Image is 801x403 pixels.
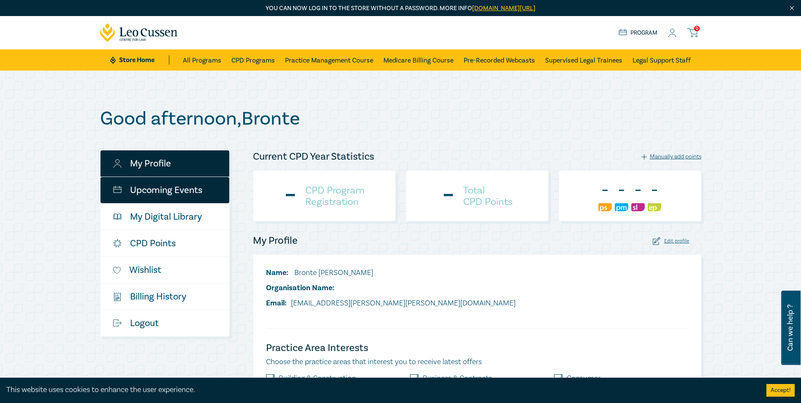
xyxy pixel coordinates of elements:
[788,5,796,12] img: Close
[442,185,455,207] div: -
[115,294,117,298] tspan: $
[694,26,700,31] span: 0
[266,268,288,278] span: Name:
[615,203,628,211] img: Practice Management & Business Skills
[253,234,298,248] h4: My Profile
[641,153,701,161] div: Manually add points
[231,49,275,71] a: CPD Programs
[100,257,229,283] a: Wishlist
[383,49,453,71] a: Medicare Billing Course
[284,185,297,207] div: -
[266,298,287,308] span: Email:
[266,267,516,278] li: Bronte [PERSON_NAME]
[266,357,688,368] p: Choose the practice areas that interest you to receive latest offers
[786,296,794,360] span: Can we help ?
[100,108,701,130] h1: Good afternoon , Bronte
[423,374,492,383] label: Business & Contracts
[100,230,229,256] a: CPD Points
[6,384,754,395] div: This website uses cookies to enhance the user experience.
[598,203,612,211] img: Professional Skills
[648,180,661,201] div: -
[631,203,645,211] img: Substantive Law
[766,384,795,397] button: Accept cookies
[648,203,661,211] img: Ethics & Professional Responsibility
[100,204,229,230] a: My Digital Library
[464,49,535,71] a: Pre-Recorded Webcasts
[633,49,691,71] a: Legal Support Staff
[266,283,334,293] span: Organisation Name:
[567,374,600,383] label: Consumer
[100,177,229,203] a: Upcoming Events
[545,49,622,71] a: Supervised Legal Trainees
[100,150,229,177] a: My Profile
[266,341,688,355] h4: Practice Area Interests
[619,28,658,38] a: Program
[631,180,645,201] div: -
[110,55,169,65] a: Store Home
[100,4,701,13] p: You can now log in to the store without a password. More info
[615,180,628,201] div: -
[253,150,374,163] h4: Current CPD Year Statistics
[463,185,513,207] h4: Total CPD Points
[183,49,221,71] a: All Programs
[100,283,229,310] a: $Billing History
[472,4,535,12] a: [DOMAIN_NAME][URL]
[598,180,612,201] div: -
[653,237,689,245] div: Edit profile
[100,310,229,336] a: Logout
[279,374,356,383] label: Building & Construction
[305,185,364,207] h4: CPD Program Registration
[266,298,516,309] li: [EMAIL_ADDRESS][PERSON_NAME][PERSON_NAME][DOMAIN_NAME]
[285,49,373,71] a: Practice Management Course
